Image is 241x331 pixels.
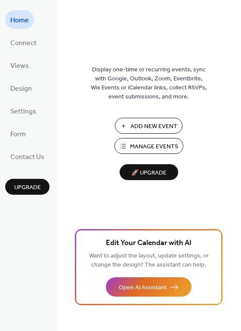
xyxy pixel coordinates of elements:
[10,14,29,27] span: Home
[10,105,36,118] span: Settings
[14,183,41,192] span: Upgrade
[5,101,41,120] a: Settings
[10,82,32,95] span: Design
[10,150,44,164] span: Contact Us
[5,56,34,74] a: Views
[120,164,178,180] button: 🚀 Upgrade
[5,10,34,29] a: Home
[5,33,42,52] a: Connect
[10,37,37,50] span: Connect
[91,65,207,101] span: Display one-time or recurring events, sync with Google, Outlook, Zoom, Eventbrite, Wix Events or ...
[130,142,178,151] span: Manage Events
[5,79,37,97] a: Design
[119,283,167,292] span: Open AI Assistant
[114,138,183,154] button: Manage Events
[130,122,177,131] span: Add New Event
[5,179,49,195] button: Upgrade
[5,147,49,165] a: Contact Us
[10,59,29,73] span: Views
[115,118,182,134] button: Add New Event
[89,250,209,271] span: Want to adjust the layout, update settings, or change the design? The assistant can help.
[5,124,31,143] a: Form
[10,128,26,141] span: Form
[106,277,192,297] button: Open AI Assistant
[106,237,192,249] span: Edit Your Calendar with AI
[125,167,173,179] span: 🚀 Upgrade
